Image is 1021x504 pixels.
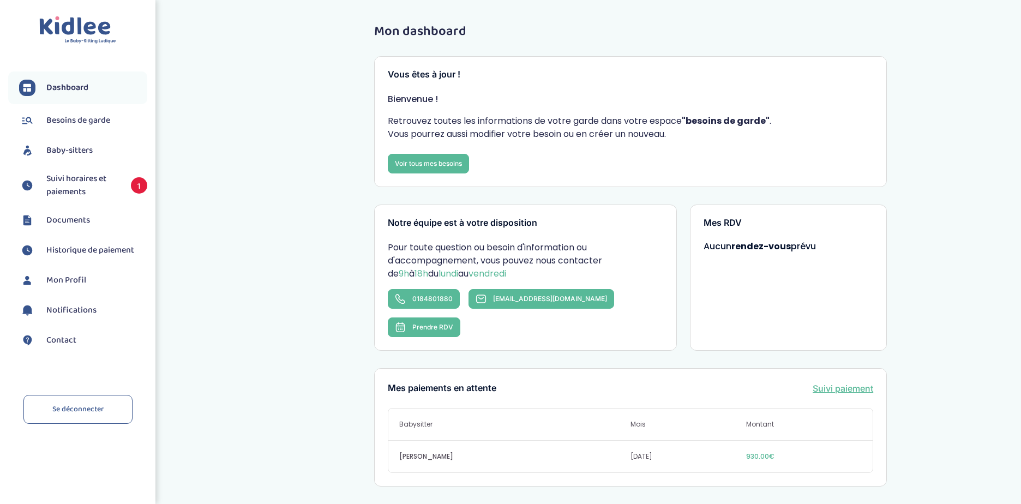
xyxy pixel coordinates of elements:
span: Aucun prévu [704,240,816,253]
a: Contact [19,332,147,349]
a: Notifications [19,302,147,319]
span: vendredi [469,267,506,280]
span: Suivi horaires et paiements [46,172,120,199]
span: Montant [746,419,862,429]
strong: "besoins de garde" [682,115,770,127]
span: 9h [399,267,409,280]
span: 1 [131,177,147,194]
a: Baby-sitters [19,142,147,159]
span: Dashboard [46,81,88,94]
span: Babysitter [399,419,630,429]
span: 0184801880 [412,295,453,303]
img: suivihoraire.svg [19,242,35,259]
img: logo.svg [39,16,116,44]
img: dashboard.svg [19,80,35,96]
span: lundi [439,267,458,280]
span: [DATE] [630,452,746,461]
img: notification.svg [19,302,35,319]
span: Baby-sitters [46,144,93,157]
span: [PERSON_NAME] [399,452,630,461]
button: Prendre RDV [388,317,460,337]
span: Documents [46,214,90,227]
h3: Notre équipe est à votre disposition [388,218,663,228]
h3: Mes paiements en attente [388,383,496,393]
img: profil.svg [19,272,35,289]
p: Retrouvez toutes les informations de votre garde dans votre espace . Vous pourrez aussi modifier ... [388,115,873,141]
span: Mois [630,419,746,429]
h3: Vous êtes à jour ! [388,70,873,80]
span: 930.00€ [746,452,862,461]
span: Contact [46,334,76,347]
span: Besoins de garde [46,114,110,127]
a: Suivi horaires et paiements 1 [19,172,147,199]
a: Besoins de garde [19,112,147,129]
a: Mon Profil [19,272,147,289]
a: Se déconnecter [23,395,133,424]
span: Mon Profil [46,274,86,287]
strong: rendez-vous [731,240,791,253]
img: babysitters.svg [19,142,35,159]
span: 18h [415,267,428,280]
h1: Mon dashboard [374,25,887,39]
img: contact.svg [19,332,35,349]
a: Dashboard [19,80,147,96]
a: Suivi paiement [813,382,873,395]
span: Historique de paiement [46,244,134,257]
p: Bienvenue ! [388,93,873,106]
a: Historique de paiement [19,242,147,259]
img: suivihoraire.svg [19,177,35,194]
span: Notifications [46,304,97,317]
span: Prendre RDV [412,323,453,331]
p: Pour toute question ou besoin d'information ou d'accompagnement, vous pouvez nous contacter de à ... [388,241,663,280]
a: [EMAIL_ADDRESS][DOMAIN_NAME] [469,289,614,309]
a: Voir tous mes besoins [388,154,469,173]
h3: Mes RDV [704,218,874,228]
img: besoin.svg [19,112,35,129]
a: 0184801880 [388,289,460,309]
span: [EMAIL_ADDRESS][DOMAIN_NAME] [493,295,607,303]
img: documents.svg [19,212,35,229]
a: Documents [19,212,147,229]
